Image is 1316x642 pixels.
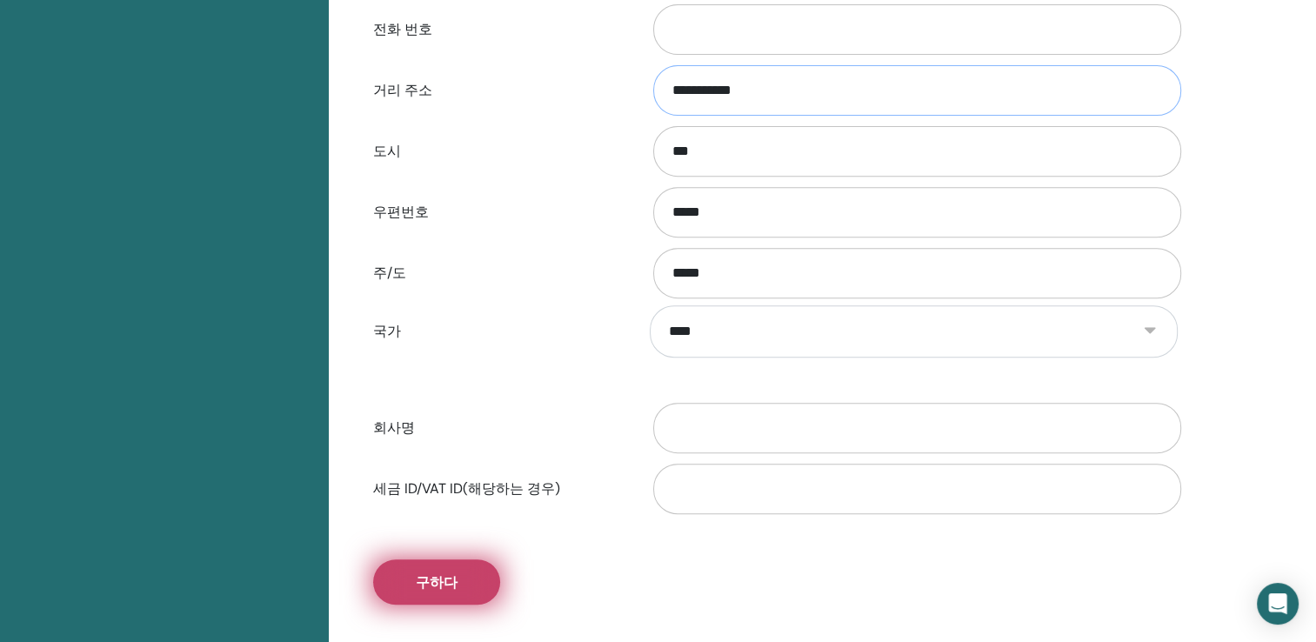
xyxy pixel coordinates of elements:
div: 인터콤 메신저 열기 [1257,583,1299,625]
label: 세금 ID/VAT ID(해당하는 경우) [360,472,637,505]
button: 구하다 [373,559,500,605]
label: 우편번호 [360,196,637,229]
label: 국가 [360,315,637,348]
label: 거리 주소 [360,74,637,107]
span: 구하다 [416,573,458,592]
label: 전화 번호 [360,13,637,46]
label: 도시 [360,135,637,168]
label: 주/도 [360,257,637,290]
label: 회사명 [360,411,637,445]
